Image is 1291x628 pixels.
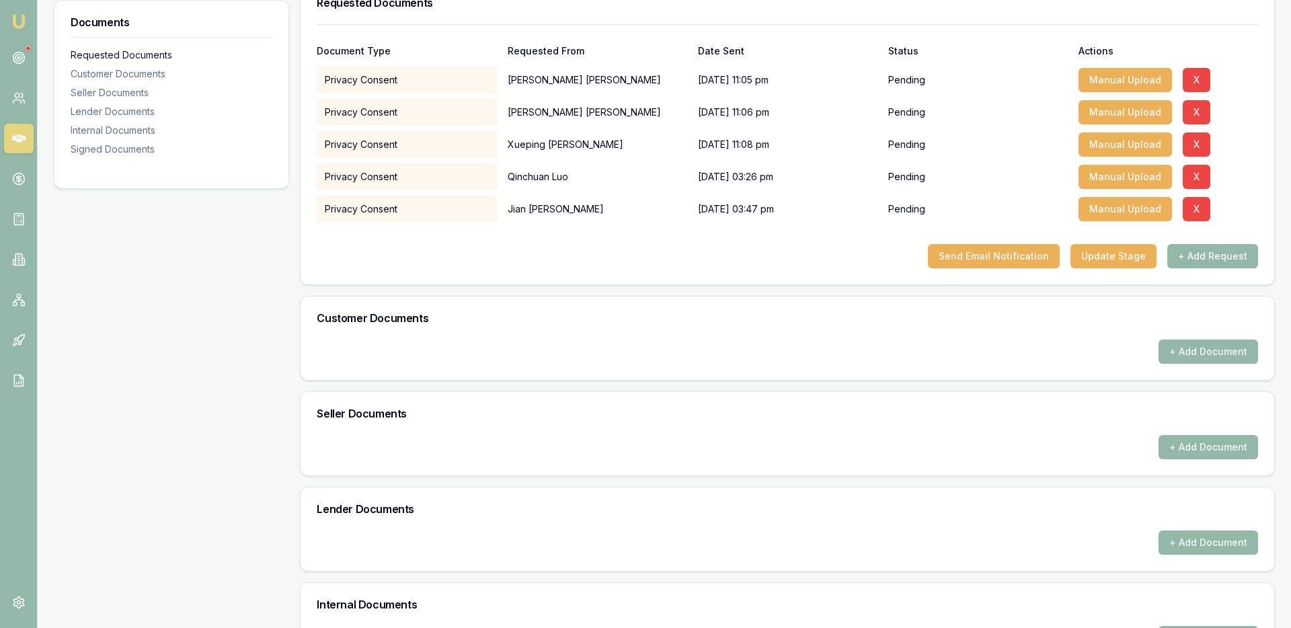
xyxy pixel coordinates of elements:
div: Seller Documents [71,86,272,100]
p: Xueping [PERSON_NAME] [508,131,687,158]
div: [DATE] 11:06 pm [698,99,877,126]
div: Signed Documents [71,143,272,156]
div: Privacy Consent [317,131,496,158]
div: Privacy Consent [317,99,496,126]
button: + Add Document [1159,531,1258,555]
p: Jian [PERSON_NAME] [508,196,687,223]
h3: Documents [71,17,272,28]
div: Lender Documents [71,105,272,118]
div: Internal Documents [71,124,272,137]
p: [PERSON_NAME] [PERSON_NAME] [508,99,687,126]
button: + Add Document [1159,340,1258,364]
button: Update Stage [1070,244,1157,268]
img: emu-icon-u.png [11,13,27,30]
p: Qinchuan Luo [508,163,687,190]
div: [DATE] 11:08 pm [698,131,877,158]
div: Privacy Consent [317,196,496,223]
div: [DATE] 11:05 pm [698,67,877,93]
button: Manual Upload [1079,132,1172,157]
div: Privacy Consent [317,67,496,93]
button: X [1183,165,1210,189]
div: Requested From [508,46,687,56]
div: Status [888,46,1068,56]
p: Pending [888,170,925,184]
button: Manual Upload [1079,165,1172,189]
button: Manual Upload [1079,68,1172,92]
button: X [1183,197,1210,221]
button: X [1183,100,1210,124]
p: Pending [888,202,925,216]
div: Requested Documents [71,48,272,62]
div: Document Type [317,46,496,56]
h3: Seller Documents [317,408,1258,419]
h3: Customer Documents [317,313,1258,323]
button: Send Email Notification [928,244,1060,268]
button: Manual Upload [1079,100,1172,124]
div: Date Sent [698,46,877,56]
p: Pending [888,106,925,119]
button: + Add Request [1167,244,1258,268]
div: Privacy Consent [317,163,496,190]
h3: Internal Documents [317,599,1258,610]
div: Customer Documents [71,67,272,81]
p: [PERSON_NAME] [PERSON_NAME] [508,67,687,93]
p: Pending [888,73,925,87]
h3: Lender Documents [317,504,1258,514]
button: X [1183,68,1210,92]
p: Pending [888,138,925,151]
button: Manual Upload [1079,197,1172,221]
div: Actions [1079,46,1258,56]
div: [DATE] 03:47 pm [698,196,877,223]
button: + Add Document [1159,435,1258,459]
button: X [1183,132,1210,157]
div: [DATE] 03:26 pm [698,163,877,190]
